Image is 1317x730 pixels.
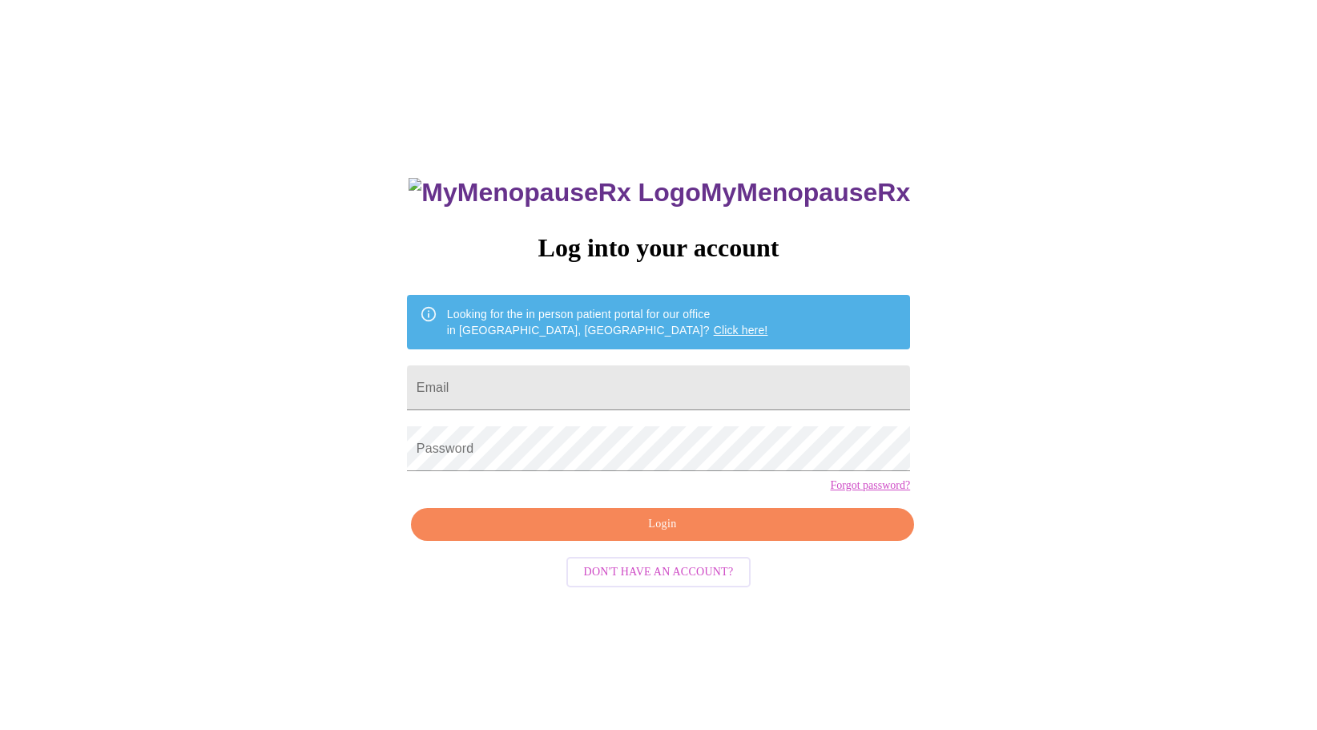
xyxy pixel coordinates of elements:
[409,178,700,208] img: MyMenopauseRx Logo
[411,508,914,541] button: Login
[830,479,910,492] a: Forgot password?
[714,324,768,337] a: Click here!
[584,563,734,583] span: Don't have an account?
[407,233,910,263] h3: Log into your account
[447,300,768,345] div: Looking for the in person patient portal for our office in [GEOGRAPHIC_DATA], [GEOGRAPHIC_DATA]?
[409,178,910,208] h3: MyMenopauseRx
[562,564,755,578] a: Don't have an account?
[429,514,896,534] span: Login
[566,557,751,588] button: Don't have an account?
